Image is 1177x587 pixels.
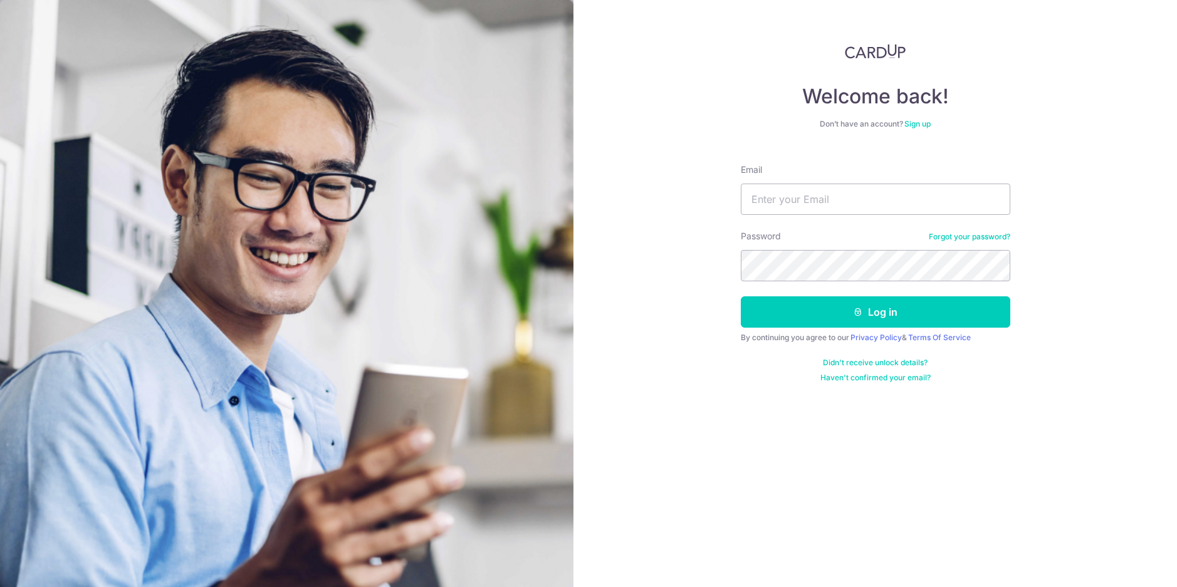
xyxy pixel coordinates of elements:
[741,164,762,176] label: Email
[741,230,781,242] label: Password
[741,84,1010,109] h4: Welcome back!
[741,184,1010,215] input: Enter your Email
[850,333,902,342] a: Privacy Policy
[820,373,931,383] a: Haven't confirmed your email?
[908,333,971,342] a: Terms Of Service
[904,119,931,128] a: Sign up
[823,358,928,368] a: Didn't receive unlock details?
[929,232,1010,242] a: Forgot your password?
[845,44,906,59] img: CardUp Logo
[741,119,1010,129] div: Don’t have an account?
[741,296,1010,328] button: Log in
[741,333,1010,343] div: By continuing you agree to our &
